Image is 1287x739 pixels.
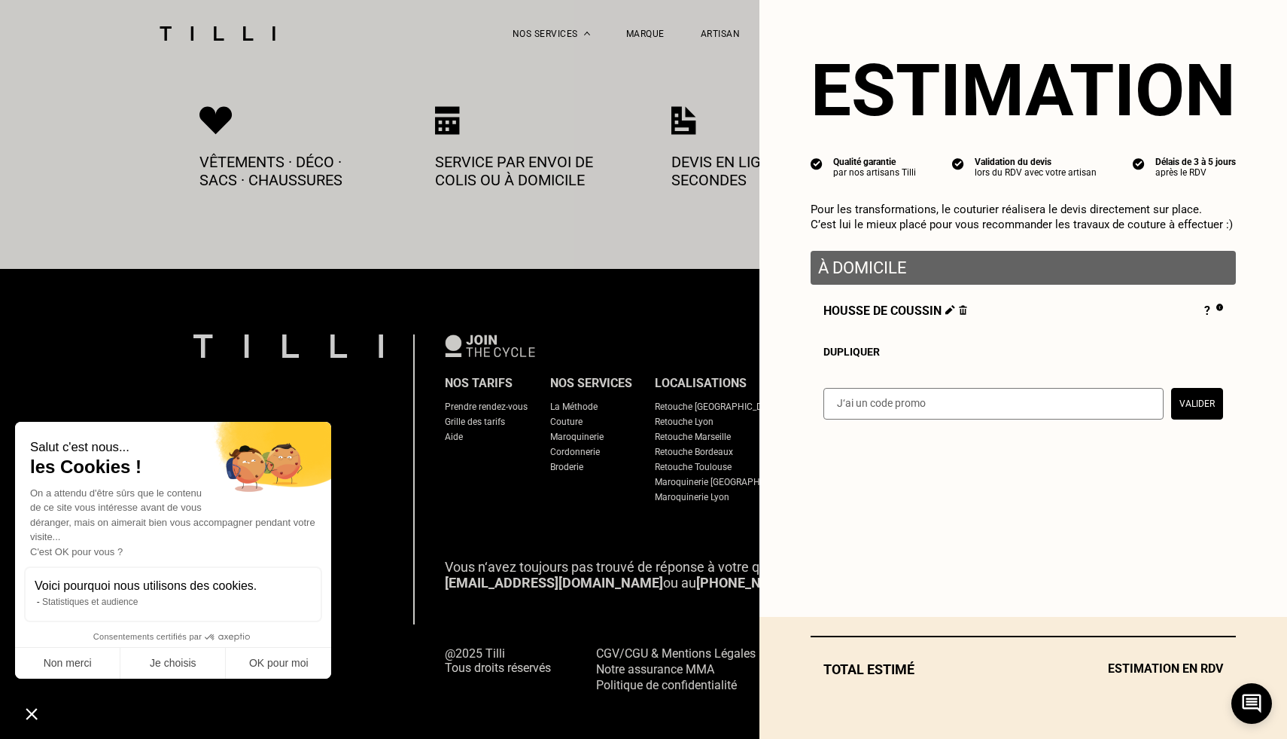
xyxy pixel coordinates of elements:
input: J‘ai un code promo [823,388,1164,420]
section: Estimation [811,48,1236,133]
img: Pourquoi le prix est indéfini ? [1216,304,1223,311]
img: icon list info [811,157,823,170]
span: Housse de coussin [823,304,967,320]
button: Valider [1171,388,1223,420]
div: Dupliquer [823,346,1223,358]
div: Qualité garantie [833,157,916,167]
div: après le RDV [1155,167,1236,178]
p: À domicile [818,258,1228,277]
div: ? [1204,304,1223,320]
img: Éditer [945,305,955,315]
div: Délais de 3 à 5 jours [1155,157,1236,167]
p: Pour les transformations, le couturier réalisera le devis directement sur place. C’est lui le mie... [811,202,1236,232]
div: par nos artisans Tilli [833,167,916,178]
img: Supprimer [959,305,967,315]
div: lors du RDV avec votre artisan [975,167,1097,178]
div: Validation du devis [975,157,1097,167]
span: Estimation en RDV [1108,661,1223,677]
div: Total estimé [811,661,1236,677]
img: icon list info [952,157,964,170]
img: icon list info [1133,157,1145,170]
